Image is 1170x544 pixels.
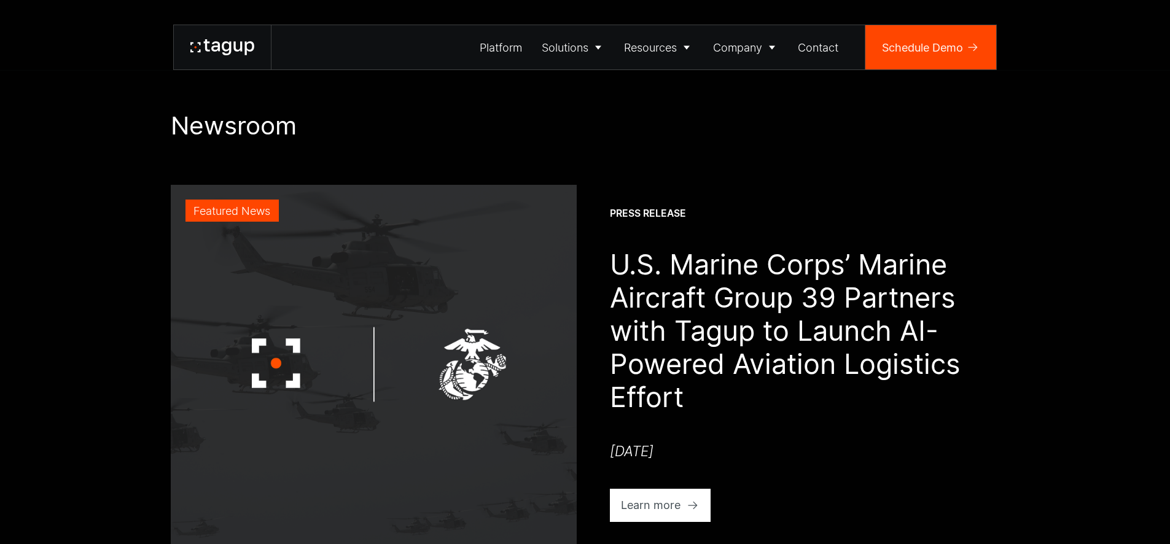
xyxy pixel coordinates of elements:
[610,489,711,522] a: Learn more
[798,39,838,56] div: Contact
[610,441,653,461] div: [DATE]
[713,39,762,56] div: Company
[865,25,996,69] a: Schedule Demo
[624,39,677,56] div: Resources
[789,25,849,69] a: Contact
[703,25,789,69] a: Company
[542,39,588,56] div: Solutions
[610,207,686,220] div: Press Release
[621,497,681,513] div: Learn more
[882,39,963,56] div: Schedule Demo
[470,25,532,69] a: Platform
[615,25,704,69] a: Resources
[480,39,522,56] div: Platform
[171,111,1000,141] h1: Newsroom
[171,185,577,544] a: Featured News
[532,25,615,69] a: Solutions
[193,203,270,219] div: Featured News
[610,248,1000,414] h1: U.S. Marine Corps’ Marine Aircraft Group 39 Partners with Tagup to Launch AI-Powered Aviation Log...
